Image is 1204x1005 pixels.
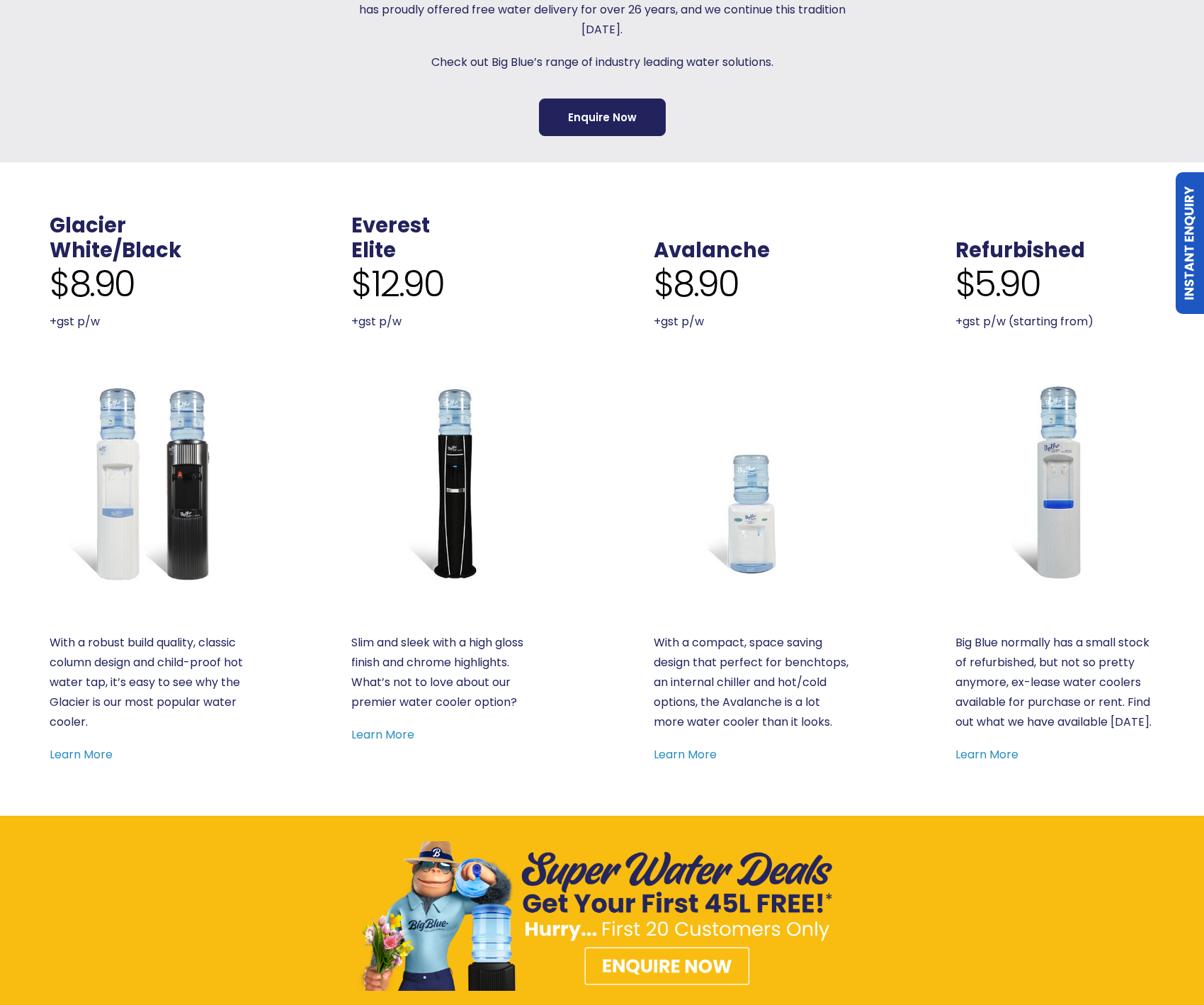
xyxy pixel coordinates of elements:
[50,263,135,305] span: $8.90
[654,633,853,732] p: With a compact, space saving design that perfect for benchtops, an internal chiller and hot/cold ...
[955,633,1154,732] p: Big Blue normally has a small stock of refurbished, but not so pretty anymore, ex-lease water coo...
[654,236,770,264] a: Avalanche
[955,383,1154,582] a: Refurbished
[955,211,961,240] span: .
[339,52,865,72] p: Check out Big Blue’s range of industry leading water solutions.
[654,312,853,332] p: +gst p/w
[654,383,853,582] a: Benchtop Avalanche
[955,312,1154,332] p: +gst p/w (starting from)
[654,211,659,240] span: .
[50,746,113,763] a: Learn More
[50,211,126,240] a: Glacier
[50,236,181,264] a: White/Black
[351,236,396,264] a: Elite
[358,841,846,991] a: WINTER DEAL
[955,263,1040,305] span: $5.90
[351,312,550,332] p: +gst p/w
[351,633,550,712] p: Slim and sleek with a high gloss finish and chrome highlights. What’s not to love about our premi...
[50,312,249,332] p: +gst p/w
[1176,172,1204,314] a: Instant Enquiry
[351,263,443,305] span: $12.90
[351,211,430,240] a: Everest
[955,236,1085,264] a: Refurbished
[1111,911,1184,985] iframe: Chatbot
[955,746,1018,763] a: Learn More
[539,99,666,136] a: Enquire Now
[654,746,717,763] a: Learn More
[50,383,249,582] a: Glacier White or Black
[654,263,739,305] span: $8.90
[351,726,414,743] a: Learn More
[50,633,249,732] p: With a robust build quality, classic column design and child-proof hot water tap, it’s easy to se...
